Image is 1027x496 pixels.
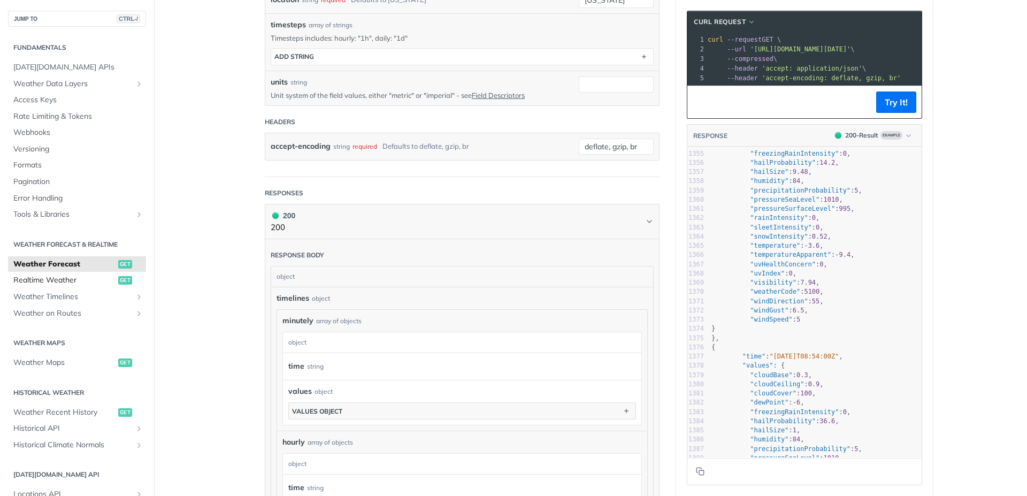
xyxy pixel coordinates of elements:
[750,270,785,277] span: "uvIndex"
[812,233,827,240] span: 0.52
[808,380,820,388] span: 0.9
[8,240,146,249] h2: Weather Forecast & realtime
[271,210,654,234] button: 200 200200
[750,205,835,212] span: "pressureSurfaceLevel"
[687,454,704,463] div: 1388
[694,17,746,27] span: cURL Request
[308,438,353,447] div: array of objects
[265,117,295,127] div: Headers
[711,224,824,231] span: : ,
[839,205,850,212] span: 995
[8,190,146,207] a: Error Handling
[13,144,143,155] span: Versioning
[750,408,839,416] span: "freezingRainIntensity"
[819,261,823,268] span: 0
[687,371,704,380] div: 1379
[711,150,850,157] span: : ,
[812,214,816,222] span: 0
[750,168,788,175] span: "hailSize"
[708,65,866,72] span: \
[750,297,808,305] span: "windDirection"
[687,380,704,389] div: 1380
[711,334,719,342] span: },
[687,64,706,73] div: 4
[687,435,704,444] div: 1386
[800,390,812,397] span: 100
[8,272,146,288] a: Realtime Weatherget
[793,168,808,175] span: 9.48
[687,315,704,324] div: 1373
[309,20,352,30] div: array of strings
[727,36,762,43] span: --request
[687,361,704,370] div: 1378
[804,242,808,249] span: -
[750,426,788,434] span: "hailSize"
[13,440,132,451] span: Historical Climate Normals
[13,177,143,187] span: Pagination
[307,480,324,495] div: string
[687,158,704,167] div: 1356
[769,353,839,360] span: "[DATE]T08:54:00Z"
[472,91,525,100] a: Field Descriptors
[8,470,146,479] h2: [DATE][DOMAIN_NAME] API
[288,358,304,374] label: time
[750,224,812,231] span: "sleetIntensity"
[13,111,143,122] span: Rate Limiting & Tokens
[750,214,808,222] span: "rainIntensity"
[711,242,824,249] span: : ,
[271,19,306,30] span: timesteps
[271,33,654,43] p: Timesteps includes: hourly: "1h", daily: "1d"
[711,297,824,305] span: : ,
[13,209,132,220] span: Tools & Libraries
[876,91,916,113] button: Try It!
[13,308,132,319] span: Weather on Routes
[711,270,796,277] span: : ,
[880,131,902,140] span: Example
[8,256,146,272] a: Weather Forecastget
[711,362,785,369] span: : {
[816,224,819,231] span: 0
[315,387,333,396] div: object
[750,399,788,406] span: "dewPoint"
[812,297,819,305] span: 55
[8,207,146,223] a: Tools & LibrariesShow subpages for Tools & Libraries
[796,399,800,406] span: 6
[711,214,819,222] span: : ,
[687,417,704,426] div: 1384
[687,352,704,361] div: 1377
[690,17,760,27] button: cURL Request
[118,408,132,417] span: get
[687,223,704,232] div: 1363
[687,204,704,213] div: 1361
[762,74,901,82] span: 'accept-encoding: deflate, gzip, br'
[8,174,146,190] a: Pagination
[750,445,850,453] span: "precipitationProbability"
[727,45,746,53] span: --url
[13,292,132,302] span: Weather Timelines
[352,139,377,154] div: required
[118,260,132,269] span: get
[750,45,850,53] span: '[URL][DOMAIN_NAME][DATE]'
[645,217,654,226] svg: Chevron
[271,77,288,88] label: units
[8,437,146,453] a: Historical Climate NormalsShow subpages for Historical Climate Normals
[750,159,816,166] span: "hailProbability"
[742,353,765,360] span: "time"
[271,139,331,154] label: accept-encoding
[708,45,855,53] span: \
[750,177,788,185] span: "humidity"
[796,371,808,379] span: 0.3
[687,241,704,250] div: 1365
[271,266,650,287] div: object
[711,261,827,268] span: : ,
[135,210,143,219] button: Show subpages for Tools & Libraries
[316,316,362,326] div: array of objects
[711,196,843,203] span: : ,
[711,288,824,295] span: : ,
[8,405,146,421] a: Weather Recent Historyget
[289,403,635,419] button: values object
[711,399,804,406] span: : ,
[708,36,723,43] span: curl
[711,205,854,212] span: : ,
[8,338,146,348] h2: Weather Maps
